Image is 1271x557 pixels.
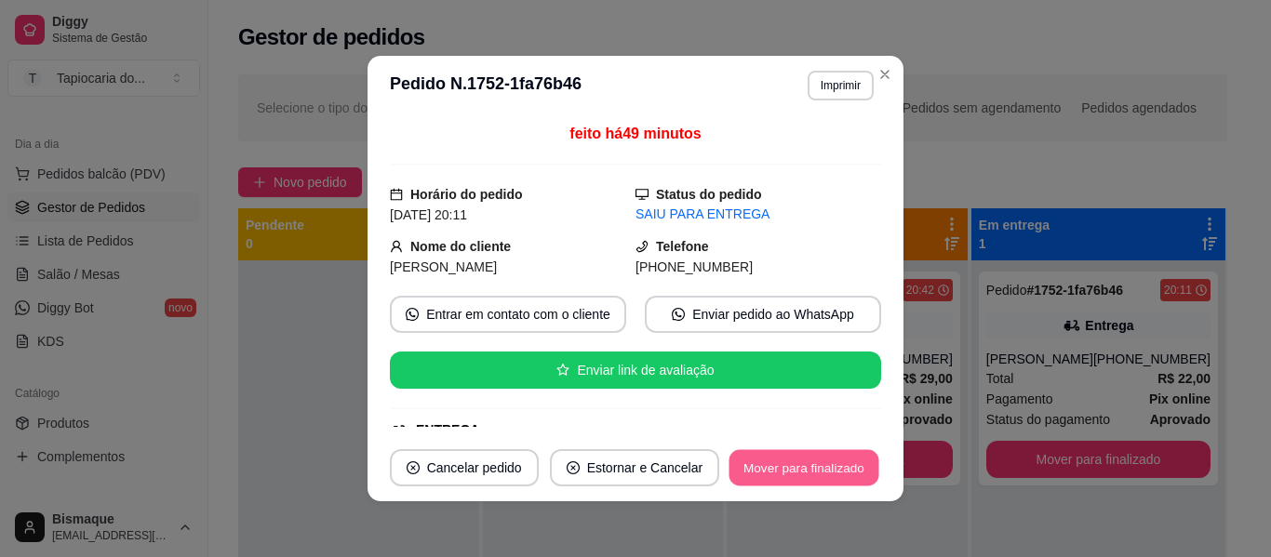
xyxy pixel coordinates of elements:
[635,240,649,253] span: phone
[390,259,497,274] span: [PERSON_NAME]
[569,126,701,141] span: feito há 49 minutos
[808,71,874,100] button: Imprimir
[645,296,881,333] button: whats-appEnviar pedido ao WhatsApp
[410,239,511,254] strong: Nome do cliente
[390,449,539,486] button: close-circleCancelar pedido
[656,187,762,202] strong: Status do pedido
[635,205,881,224] div: SAIU PARA ENTREGA
[390,351,881,389] button: starEnviar link de avaliação
[635,188,649,201] span: desktop
[410,187,523,202] strong: Horário do pedido
[635,259,753,274] span: [PHONE_NUMBER]
[390,207,467,222] span: [DATE] 20:11
[406,308,419,321] span: whats-app
[407,461,420,474] span: close-circle
[870,60,900,89] button: Close
[672,308,685,321] span: whats-app
[729,450,879,486] button: Mover para finalizado
[656,239,709,254] strong: Telefone
[390,296,626,333] button: whats-appEntrar em contato com o cliente
[556,364,569,377] span: star
[567,461,580,474] span: close-circle
[390,240,403,253] span: user
[390,188,403,201] span: calendar
[550,449,720,486] button: close-circleEstornar e Cancelar
[416,420,479,440] div: ENTREGA
[390,71,582,100] h3: Pedido N. 1752-1fa76b46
